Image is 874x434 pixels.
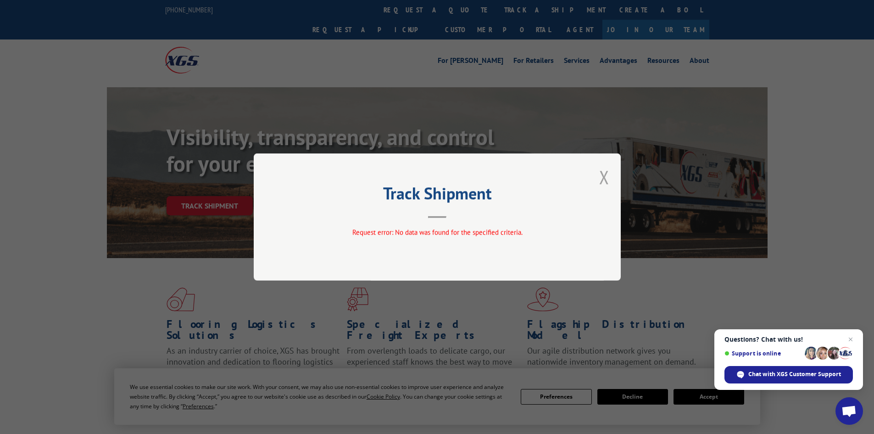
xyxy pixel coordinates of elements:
[300,187,575,204] h2: Track Shipment
[599,165,609,189] button: Close modal
[724,350,802,357] span: Support is online
[845,334,856,345] span: Close chat
[835,397,863,425] div: Open chat
[748,370,841,378] span: Chat with XGS Customer Support
[724,336,853,343] span: Questions? Chat with us!
[724,366,853,383] div: Chat with XGS Customer Support
[352,228,522,237] span: Request error: No data was found for the specified criteria.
